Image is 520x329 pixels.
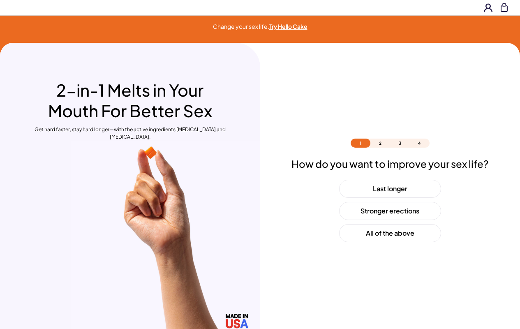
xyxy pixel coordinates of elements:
button: All of the above [339,224,441,242]
p: Get hard faster, stay hard longer—with the active ingredients [MEDICAL_DATA] and [MEDICAL_DATA]. [34,126,226,141]
button: Stronger erections [339,202,441,220]
h1: 2-in-1 Melts in Your Mouth For Better Sex [34,80,226,121]
li: 4 [410,139,430,148]
a: Try Hello Cake [269,23,307,30]
li: 3 [390,139,410,148]
button: Last longer [339,180,441,198]
li: 2 [370,139,390,148]
h2: How do you want to improve your sex life? [291,158,489,170]
li: 1 [351,139,370,148]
